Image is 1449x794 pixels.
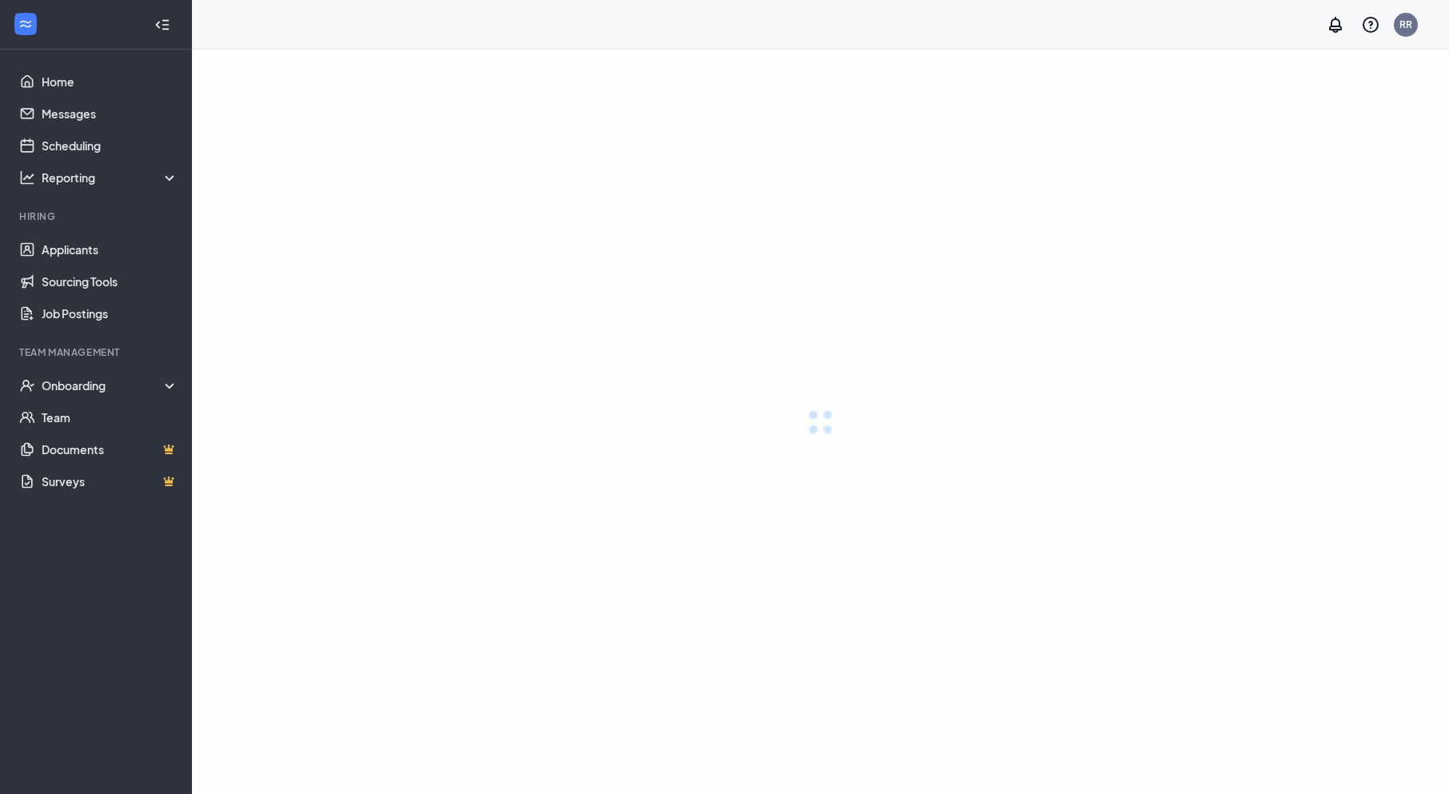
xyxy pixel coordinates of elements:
[42,465,178,497] a: SurveysCrown
[1399,18,1412,31] div: RR
[42,98,178,130] a: Messages
[42,130,178,162] a: Scheduling
[19,209,175,223] div: Hiring
[19,377,35,393] svg: UserCheck
[19,345,175,359] div: Team Management
[19,170,35,186] svg: Analysis
[42,265,178,297] a: Sourcing Tools
[42,233,178,265] a: Applicants
[1361,15,1380,34] svg: QuestionInfo
[42,66,178,98] a: Home
[1326,15,1345,34] svg: Notifications
[42,377,179,393] div: Onboarding
[42,170,179,186] div: Reporting
[18,16,34,32] svg: WorkstreamLogo
[154,17,170,33] svg: Collapse
[42,401,178,433] a: Team
[42,297,178,329] a: Job Postings
[42,433,178,465] a: DocumentsCrown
